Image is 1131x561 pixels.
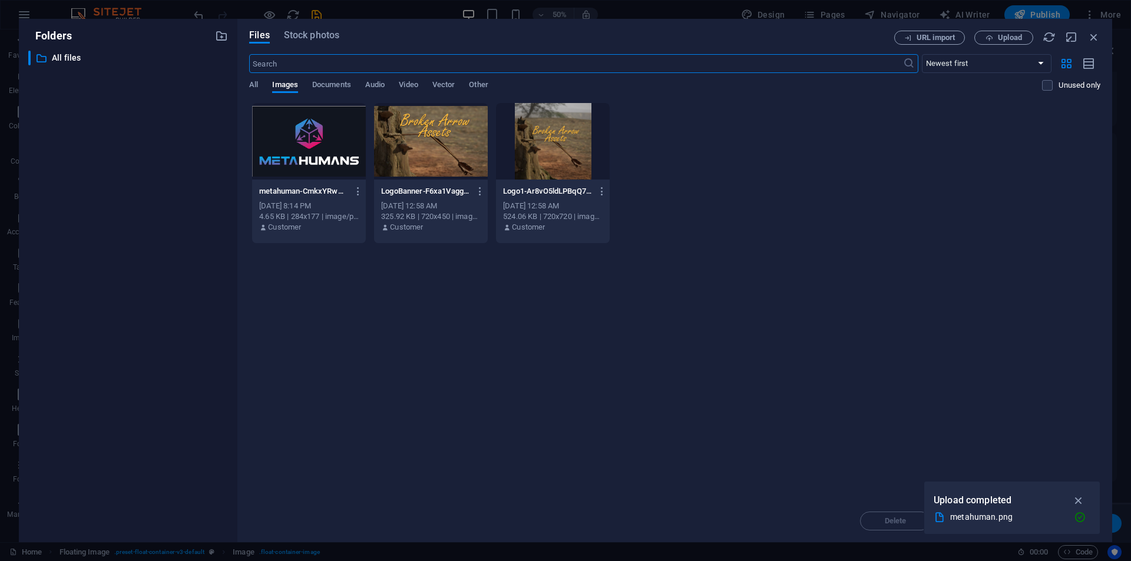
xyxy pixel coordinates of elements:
p: Folders [28,28,72,44]
span: Images [272,78,298,94]
span: URL import [917,34,955,41]
p: Customer [268,222,301,233]
div: 524.06 KB | 720x720 | image/png [503,211,603,222]
p: Displays only files that are not in use on the website. Files added during this session can still... [1059,80,1100,91]
span: Files [249,28,270,42]
span: Other [469,78,488,94]
div: [DATE] 12:58 AM [381,201,481,211]
i: Close [1087,31,1100,44]
span: Video [399,78,418,94]
span: All [249,78,258,94]
div: [DATE] 8:14 PM [259,201,359,211]
button: Upload [974,31,1033,45]
p: All files [52,51,206,65]
p: Upload completed [934,493,1011,508]
i: Create new folder [215,29,228,42]
p: Customer [512,222,545,233]
p: LogoBanner-F6xa1VaggtrkaTgqZIb1uQ.png [381,186,469,197]
div: 325.92 KB | 720x450 | image/png [381,211,481,222]
div: ​ [28,51,31,65]
span: Audio [365,78,385,94]
p: Logo1-Ar8vO5ldLPBqQ7fa4En6cA.png [503,186,591,197]
p: metahuman-CmkxYRwRmEKTXBmQLyCgtg.png [259,186,348,197]
span: Vector [432,78,455,94]
button: URL import [894,31,965,45]
span: Documents [312,78,351,94]
div: 4.65 KB | 284x177 | image/png [259,211,359,222]
i: Minimize [1065,31,1078,44]
i: Reload [1043,31,1056,44]
p: Customer [390,222,423,233]
div: [DATE] 12:58 AM [503,201,603,211]
span: Upload [998,34,1022,41]
div: metahuman.png [950,510,1064,524]
input: Search [249,54,902,73]
span: Stock photos [284,28,339,42]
